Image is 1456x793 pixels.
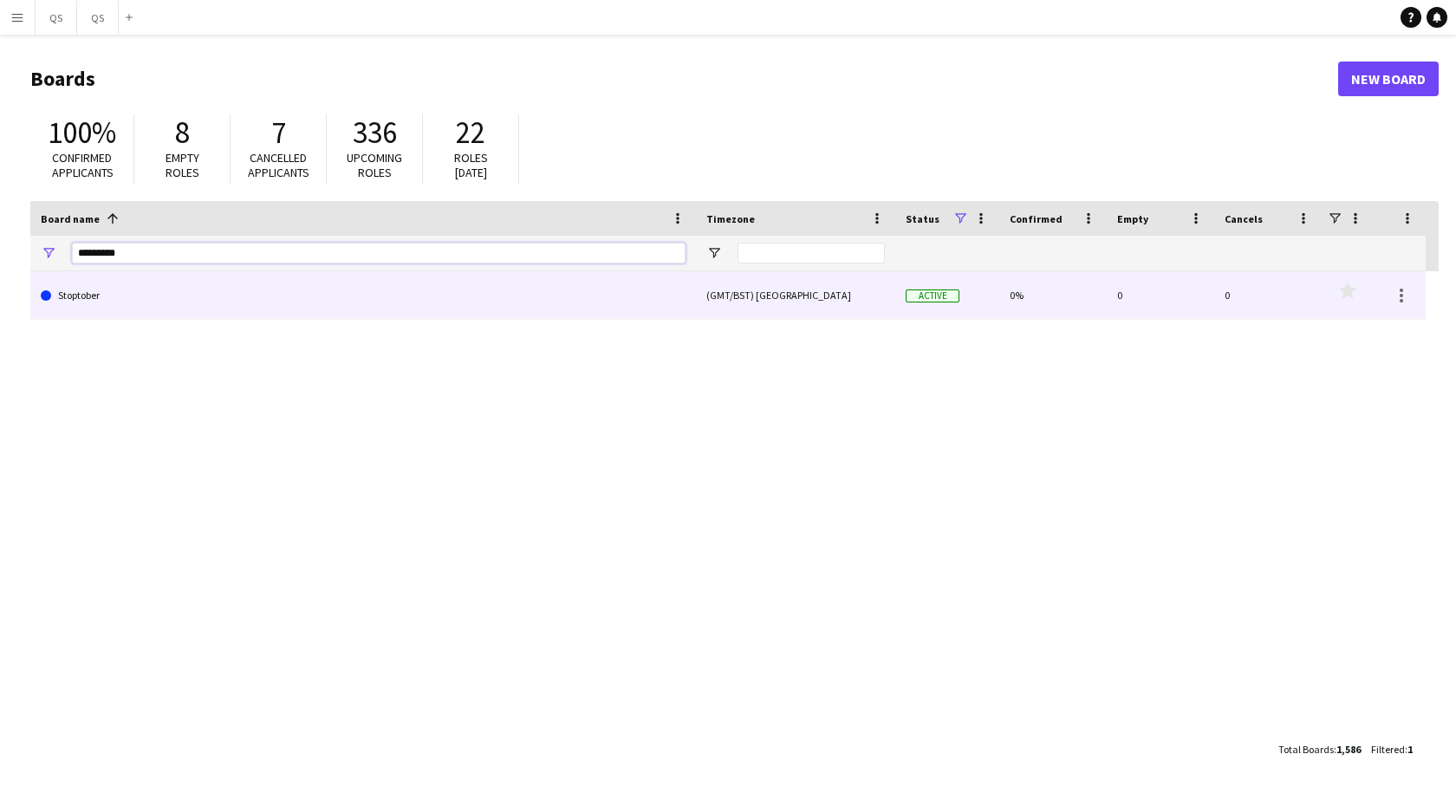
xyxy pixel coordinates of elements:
[1107,271,1214,319] div: 0
[30,66,1338,92] h1: Boards
[1010,212,1063,225] span: Confirmed
[706,212,755,225] span: Timezone
[41,212,100,225] span: Board name
[52,150,114,180] span: Confirmed applicants
[456,114,485,152] span: 22
[41,271,686,320] a: Stoptober
[1371,732,1413,766] div: :
[1371,743,1405,756] span: Filtered
[1338,62,1439,96] a: New Board
[166,150,199,180] span: Empty roles
[738,243,885,263] input: Timezone Filter Input
[1407,743,1413,756] span: 1
[1225,212,1263,225] span: Cancels
[706,245,722,261] button: Open Filter Menu
[41,245,56,261] button: Open Filter Menu
[906,289,959,302] span: Active
[175,114,190,152] span: 8
[454,150,488,180] span: Roles [DATE]
[906,212,939,225] span: Status
[48,114,116,152] span: 100%
[1117,212,1148,225] span: Empty
[999,271,1107,319] div: 0%
[248,150,309,180] span: Cancelled applicants
[696,271,895,319] div: (GMT/BST) [GEOGRAPHIC_DATA]
[271,114,286,152] span: 7
[1336,743,1361,756] span: 1,586
[353,114,397,152] span: 336
[1278,743,1334,756] span: Total Boards
[72,243,686,263] input: Board name Filter Input
[77,1,119,35] button: QS
[1214,271,1322,319] div: 0
[36,1,77,35] button: QS
[347,150,402,180] span: Upcoming roles
[1278,732,1361,766] div: :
